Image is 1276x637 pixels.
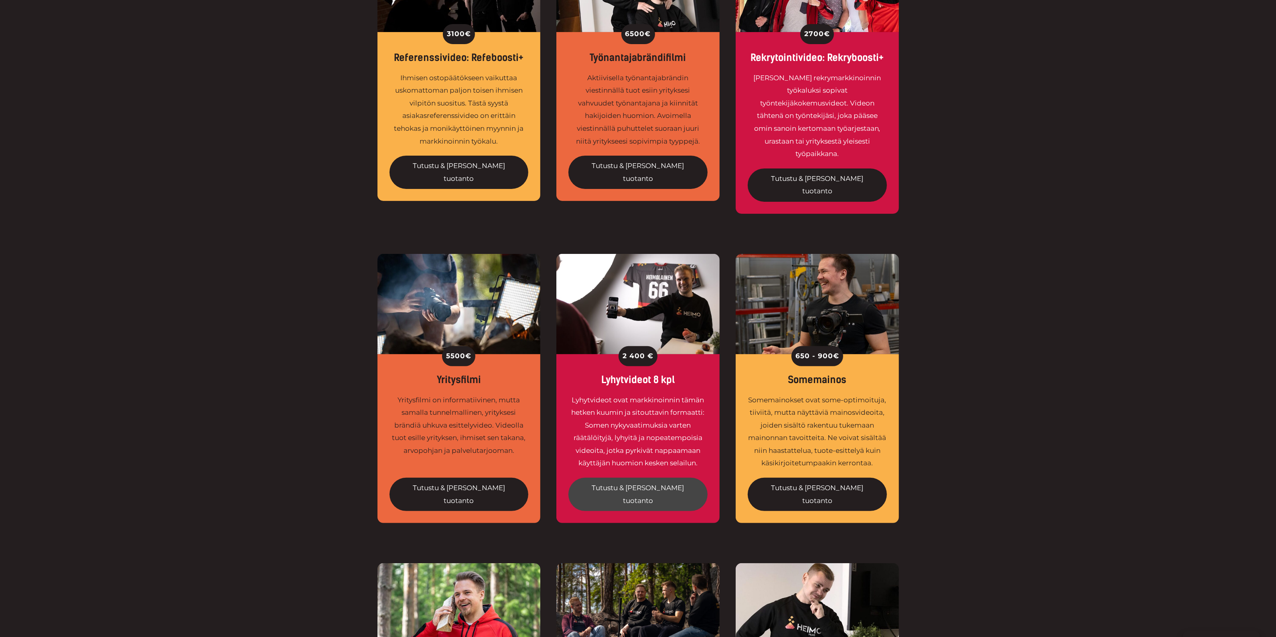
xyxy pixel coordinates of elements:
a: Tutustu & [PERSON_NAME] tuotanto [748,168,887,202]
a: Tutustu & [PERSON_NAME] tuotanto [568,478,708,511]
div: Somemainos [748,374,887,386]
img: Yritysvideo tuo yrityksesi parhaat puolet esiiin kiinnostavalla tavalla. [377,254,541,354]
div: 5500 [442,346,475,366]
span: € [645,28,651,41]
div: 650 - 900 [791,346,843,366]
div: Yritysfilmi [389,374,529,386]
a: Tutustu & [PERSON_NAME] tuotanto [748,478,887,511]
span: € [465,350,471,363]
div: [PERSON_NAME] rekrymarkkinoinnin työkaluksi sopivat työntekijäkokemusvideot. Videon tähtenä on ty... [748,72,887,160]
div: Työnantajabrändifilmi [568,52,708,64]
div: Lyhytvideot 8 kpl [568,374,708,386]
div: Aktiivisella työnantajabrändin viestinnällä tuot esiin yrityksesi vahvuudet työnantajana ja kiinn... [568,72,708,148]
a: Tutustu & [PERSON_NAME] tuotanto [389,156,529,189]
div: 3100 [443,24,475,44]
div: 2 400 € [619,346,657,366]
img: Videokuvaaja William gimbal kädessä hymyilemässä asiakkaan varastotiloissa kuvauksissa. [736,254,899,354]
span: € [465,28,471,41]
div: Rekrytointivideo: Rekryboosti+ [748,52,887,64]
a: Tutustu & [PERSON_NAME] tuotanto [568,156,708,189]
div: Somemainokset ovat some-optimoituja, tiiviitä, mutta näyttäviä mainosvideoita, joiden sisältö rak... [748,394,887,470]
div: Yritysfilmi on informatiivinen, mutta samalla tunnelmallinen, yrityksesi brändiä uhkuva esittelyv... [389,394,529,470]
div: Referenssivideo: Refeboosti+ [389,52,529,64]
a: Tutustu & [PERSON_NAME] tuotanto [389,478,529,511]
div: 2700 [800,24,834,44]
div: 6500 [621,24,655,44]
span: € [833,350,839,363]
img: Somevideo on tehokas formaatti digimarkkinointiin. [556,254,720,354]
div: Lyhytvideot ovat markkinoinnin tämän hetken kuumin ja sitouttavin formaatti: Somen nykyvaatimuksi... [568,394,708,470]
div: Ihmisen ostopäätökseen vaikuttaa uskomattoman paljon toisen ihmisen vilpitön suositus. Tästä syys... [389,72,529,148]
span: € [824,28,830,41]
